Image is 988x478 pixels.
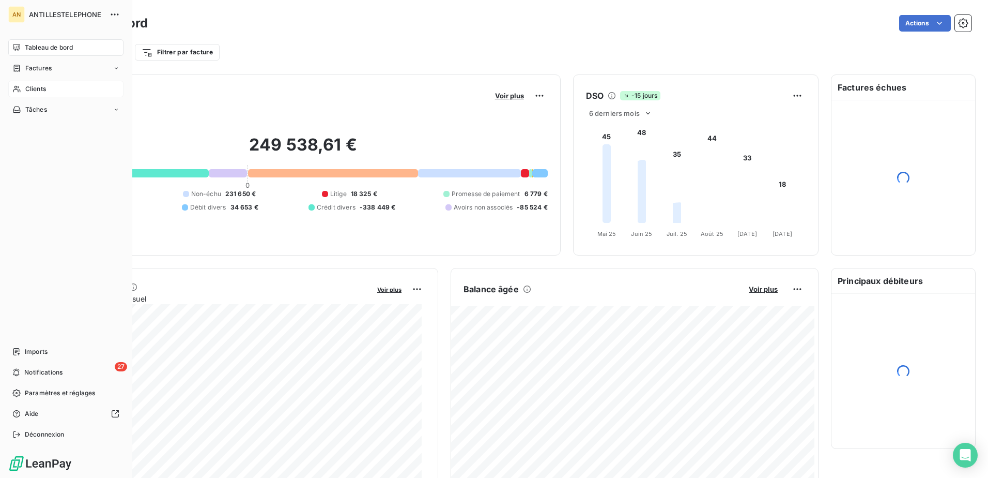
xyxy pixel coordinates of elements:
[374,285,405,294] button: Voir plus
[464,283,519,295] h6: Balance âgée
[667,230,687,237] tspan: Juil. 25
[24,368,63,377] span: Notifications
[589,109,640,117] span: 6 derniers mois
[8,406,124,422] a: Aide
[115,362,127,371] span: 27
[230,203,258,212] span: 34 653 €
[58,135,548,166] h2: 249 538,61 €
[597,230,616,237] tspan: Mai 25
[524,189,548,199] span: 6 779 €
[620,91,660,100] span: -15 jours
[245,181,250,189] span: 0
[25,43,73,52] span: Tableau de bord
[377,286,402,293] span: Voir plus
[135,44,220,61] button: Filtrer par facture
[8,455,72,472] img: Logo LeanPay
[317,203,356,212] span: Crédit divers
[191,189,221,199] span: Non-échu
[495,92,524,100] span: Voir plus
[701,230,723,237] tspan: Août 25
[25,347,48,356] span: Imports
[586,89,604,102] h6: DSO
[831,75,975,100] h6: Factures échues
[452,189,520,199] span: Promesse de paiement
[25,64,52,73] span: Factures
[225,189,256,199] span: 231 650 €
[517,203,547,212] span: -85 524 €
[746,285,781,294] button: Voir plus
[831,268,975,293] h6: Principaux débiteurs
[749,285,778,293] span: Voir plus
[8,6,25,23] div: AN
[25,84,46,94] span: Clients
[25,389,95,398] span: Paramètres et réglages
[773,230,792,237] tspan: [DATE]
[454,203,513,212] span: Avoirs non associés
[737,230,757,237] tspan: [DATE]
[492,91,527,100] button: Voir plus
[351,189,377,199] span: 18 325 €
[360,203,396,212] span: -338 449 €
[25,430,65,439] span: Déconnexion
[899,15,951,32] button: Actions
[330,189,347,199] span: Litige
[58,293,370,304] span: Chiffre d'affaires mensuel
[190,203,226,212] span: Débit divers
[25,409,39,419] span: Aide
[953,443,978,468] div: Open Intercom Messenger
[25,105,47,114] span: Tâches
[631,230,652,237] tspan: Juin 25
[29,10,103,19] span: ANTILLESTELEPHONE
